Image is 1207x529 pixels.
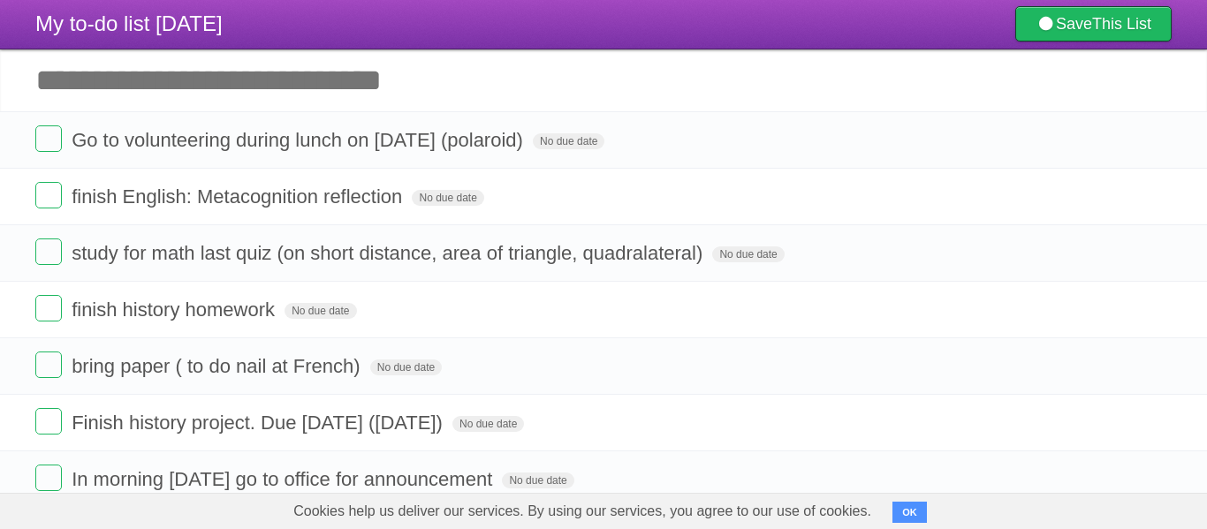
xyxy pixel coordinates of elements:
[72,299,279,321] span: finish history homework
[35,182,62,208] label: Done
[370,359,442,375] span: No due date
[35,408,62,435] label: Done
[276,494,889,529] span: Cookies help us deliver our services. By using our services, you agree to our use of cookies.
[72,129,528,151] span: Go to volunteering during lunch on [DATE] (polaroid)
[1015,6,1172,42] a: SaveThis List
[1092,15,1151,33] b: This List
[35,238,62,265] label: Done
[452,416,524,432] span: No due date
[892,502,927,523] button: OK
[35,295,62,321] label: Done
[72,468,497,490] span: In morning [DATE] go to office for announcement
[35,351,62,378] label: Done
[72,242,707,264] span: study for math last quiz (on short distance, area of triangle, quadralateral)
[72,185,406,208] span: finish English: Metacognition reflection
[533,133,604,149] span: No due date
[412,190,483,206] span: No due date
[35,11,223,35] span: My to-do list [DATE]
[712,246,784,262] span: No due date
[72,355,365,377] span: bring paper ( to do nail at French)
[35,125,62,152] label: Done
[285,303,356,319] span: No due date
[35,465,62,491] label: Done
[502,472,573,488] span: No due date
[72,412,447,434] span: Finish history project. Due [DATE] ([DATE])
